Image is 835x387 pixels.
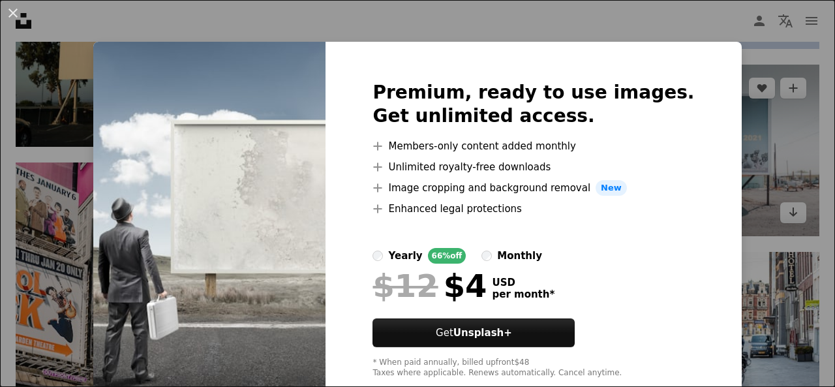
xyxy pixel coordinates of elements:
li: Enhanced legal protections [372,201,694,217]
input: yearly66%off [372,251,383,261]
li: Image cropping and background removal [372,180,694,196]
div: 66% off [428,248,466,264]
input: monthly [481,251,492,261]
li: Members-only content added monthly [372,138,694,154]
span: per month * [492,288,554,300]
div: $4 [372,269,487,303]
h2: Premium, ready to use images. Get unlimited access. [372,81,694,128]
span: New [596,180,627,196]
strong: Unsplash+ [453,327,512,339]
span: $12 [372,269,438,303]
div: monthly [497,248,542,264]
span: USD [492,277,554,288]
li: Unlimited royalty-free downloads [372,159,694,175]
div: * When paid annually, billed upfront $48 Taxes where applicable. Renews automatically. Cancel any... [372,358,694,379]
button: GetUnsplash+ [372,318,575,347]
div: yearly [388,248,422,264]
